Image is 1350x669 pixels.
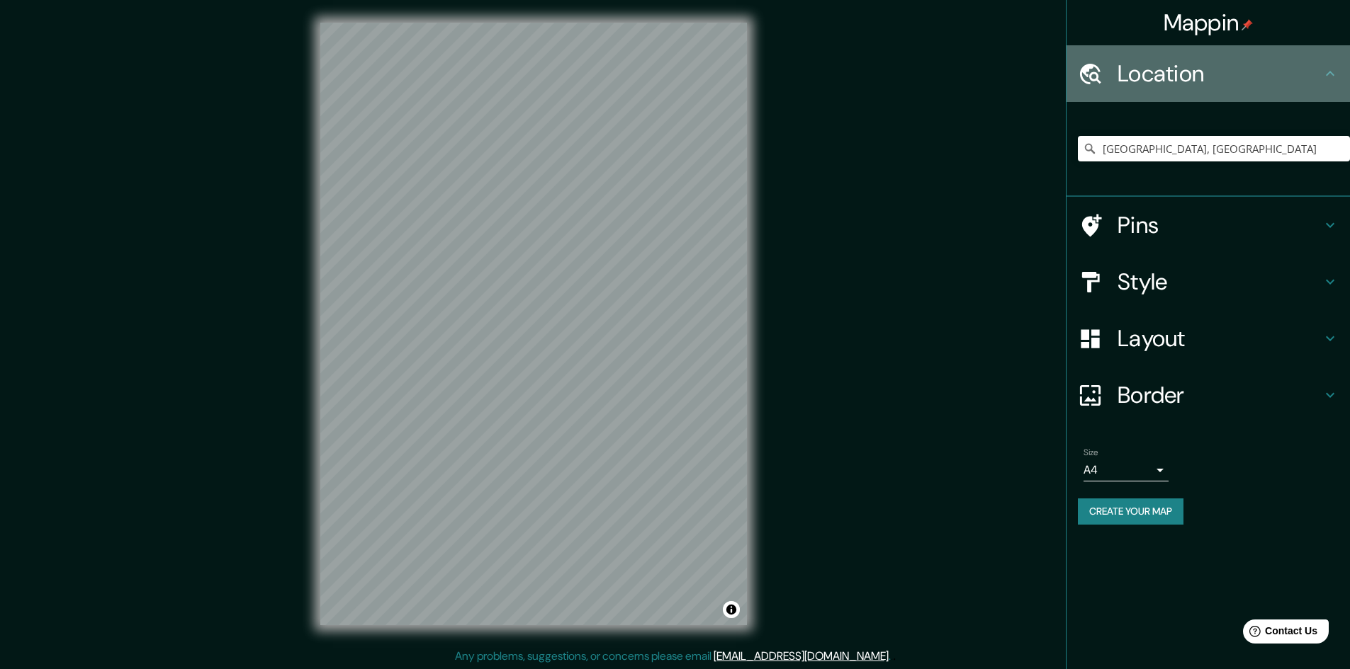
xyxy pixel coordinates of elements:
div: . [893,648,896,665]
div: Style [1067,253,1350,310]
h4: Style [1118,268,1322,296]
label: Size [1084,447,1098,459]
a: [EMAIL_ADDRESS][DOMAIN_NAME] [714,648,889,663]
div: Border [1067,367,1350,423]
div: A4 [1084,459,1169,481]
h4: Layout [1118,324,1322,353]
input: Pick your city or area [1078,136,1350,161]
h4: Pins [1118,211,1322,239]
p: Any problems, suggestions, or concerns please email . [455,648,891,665]
button: Toggle attribution [723,601,740,618]
h4: Mappin [1164,8,1254,37]
button: Create your map [1078,498,1183,525]
h4: Border [1118,381,1322,409]
iframe: Help widget launcher [1224,614,1334,653]
canvas: Map [320,23,747,625]
div: Layout [1067,310,1350,367]
div: Pins [1067,197,1350,253]
div: Location [1067,45,1350,102]
img: pin-icon.png [1242,19,1253,30]
h4: Location [1118,59,1322,88]
div: . [891,648,893,665]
